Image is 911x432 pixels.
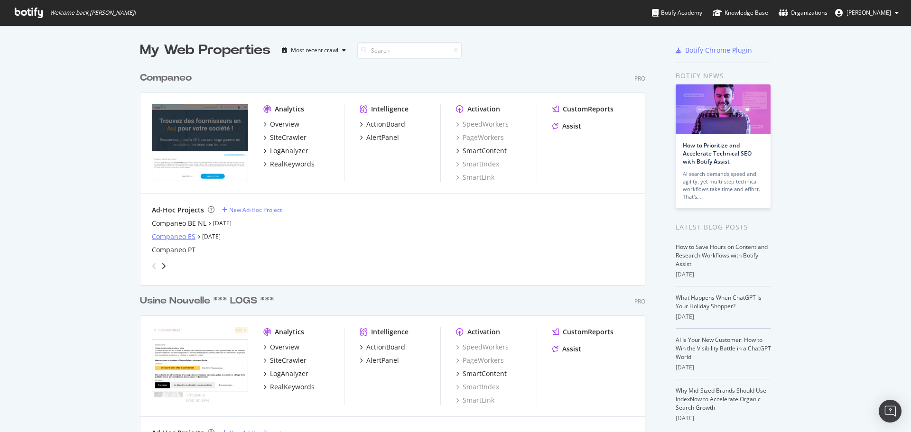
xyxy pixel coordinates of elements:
a: SmartLink [456,395,494,405]
div: angle-left [148,258,160,274]
div: ActionBoard [366,342,405,352]
div: AlertPanel [366,133,399,142]
div: AI search demands speed and agility, yet multi-step technical workflows take time and effort. Tha... [683,170,763,201]
div: RealKeywords [270,159,315,169]
a: What Happens When ChatGPT Is Your Holiday Shopper? [676,294,762,310]
a: Botify Chrome Plugin [676,46,752,55]
div: Intelligence [371,327,409,337]
a: ActionBoard [360,342,405,352]
div: Assist [562,121,581,131]
div: RealKeywords [270,382,315,392]
a: ActionBoard [360,119,405,129]
a: SmartContent [456,369,507,378]
img: tab_domain_overview_orange.svg [38,55,46,63]
a: Companeo PT [152,245,195,255]
div: Ad-Hoc Projects [152,205,204,215]
div: SmartContent [463,146,507,156]
div: Domaine: [DOMAIN_NAME] [25,25,107,32]
div: [DATE] [676,270,771,279]
img: companeo.com [152,104,248,181]
a: SmartContent [456,146,507,156]
a: Companeo ES [152,232,195,241]
div: Botify Chrome Plugin [685,46,752,55]
div: Analytics [275,327,304,337]
a: [DATE] [202,232,221,240]
div: [DATE] [676,363,771,372]
button: [PERSON_NAME] [827,5,906,20]
a: LogAnalyzer [263,369,308,378]
div: CustomReports [563,327,614,337]
a: SpeedWorkers [456,342,509,352]
a: PageWorkers [456,356,504,365]
div: Organizations [779,8,827,18]
a: SmartLink [456,173,494,182]
div: AlertPanel [366,356,399,365]
span: Sabrina Baco [846,9,891,17]
a: How to Save Hours on Content and Research Workflows with Botify Assist [676,243,768,268]
a: PageWorkers [456,133,504,142]
div: New Ad-Hoc Project [229,206,282,214]
img: logo_orange.svg [15,15,23,23]
div: [DATE] [676,414,771,423]
a: SpeedWorkers [456,119,509,129]
input: Search [357,42,462,59]
div: LogAnalyzer [270,369,308,378]
a: SmartIndex [456,159,499,169]
div: v 4.0.25 [27,15,46,23]
div: [DATE] [676,313,771,321]
div: My Web Properties [140,41,270,60]
div: Domaine [49,56,73,62]
div: Latest Blog Posts [676,222,771,232]
a: Overview [263,119,299,129]
div: Most recent crawl [291,47,338,53]
a: New Ad-Hoc Project [222,206,282,214]
div: Botify Academy [652,8,702,18]
a: AI Is Your New Customer: How to Win the Visibility Battle in a ChatGPT World [676,336,771,361]
a: Companeo [140,71,195,85]
div: Botify news [676,71,771,81]
div: SiteCrawler [270,356,307,365]
div: Intelligence [371,104,409,114]
div: SmartContent [463,369,507,378]
img: website_grey.svg [15,25,23,32]
div: Activation [467,327,500,337]
a: How to Prioritize and Accelerate Technical SEO with Botify Assist [683,141,752,165]
a: Assist [552,121,581,131]
a: AlertPanel [360,356,399,365]
div: Knowledge Base [713,8,768,18]
div: Mots-clés [118,56,145,62]
a: Assist [552,344,581,354]
div: angle-right [160,261,167,271]
a: Overview [263,342,299,352]
div: ActionBoard [366,119,405,129]
div: Analytics [275,104,304,114]
div: Open Intercom Messenger [879,400,902,423]
div: Pro [634,297,645,305]
a: RealKeywords [263,382,315,392]
a: CustomReports [552,104,614,114]
a: LogAnalyzer [263,146,308,156]
a: Companeo BE NL [152,219,206,228]
div: LogAnalyzer [270,146,308,156]
img: How to Prioritize and Accelerate Technical SEO with Botify Assist [676,84,771,134]
button: Most recent crawl [278,43,350,58]
img: usinenouvelle.com [152,327,248,404]
a: SmartIndex [456,382,499,392]
a: SiteCrawler [263,133,307,142]
span: Welcome back, [PERSON_NAME] ! [50,9,136,17]
a: CustomReports [552,327,614,337]
a: [DATE] [213,219,232,227]
div: Companeo [140,71,192,85]
a: AlertPanel [360,133,399,142]
div: Activation [467,104,500,114]
a: SiteCrawler [263,356,307,365]
div: SiteCrawler [270,133,307,142]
